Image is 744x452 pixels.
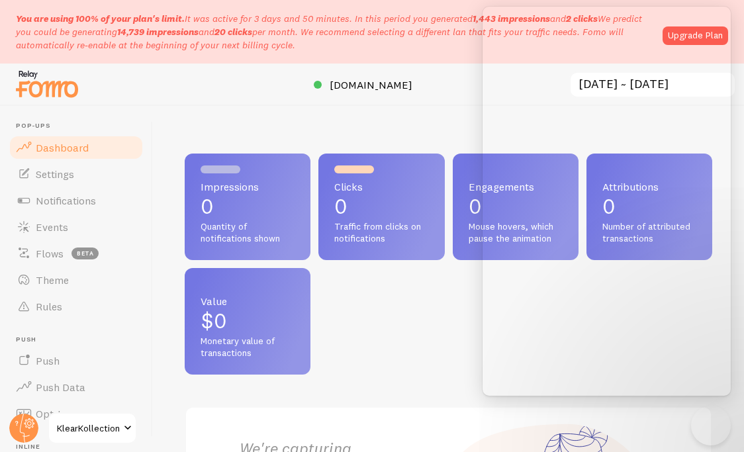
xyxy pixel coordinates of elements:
[469,181,563,192] span: Engagements
[473,13,550,24] b: 1,443 impressions
[483,7,731,396] iframe: Help Scout Beacon - Live Chat, Contact Form, and Knowledge Base
[16,122,144,130] span: Pop-ups
[14,67,80,101] img: fomo-relay-logo-orange.svg
[71,248,99,259] span: beta
[36,300,62,313] span: Rules
[201,336,295,359] span: Monetary value of transactions
[8,214,144,240] a: Events
[36,194,96,207] span: Notifications
[8,267,144,293] a: Theme
[8,187,144,214] a: Notifications
[8,347,144,374] a: Push
[36,381,85,394] span: Push Data
[8,161,144,187] a: Settings
[36,141,89,154] span: Dashboard
[16,336,144,344] span: Push
[214,26,252,38] b: 20 clicks
[117,26,252,38] span: and
[8,134,144,161] a: Dashboard
[201,196,295,217] p: 0
[117,26,199,38] b: 14,739 impressions
[201,296,295,306] span: Value
[36,273,69,287] span: Theme
[16,13,185,24] span: You are using 100% of your plan's limit.
[8,240,144,267] a: Flows beta
[8,374,144,400] a: Push Data
[469,221,563,244] span: Mouse hovers, which pause the animation
[57,420,120,436] span: KlearKollection
[334,221,428,244] span: Traffic from clicks on notifications
[473,13,598,24] span: and
[201,181,295,192] span: Impressions
[16,12,655,52] p: It was active for 3 days and 50 minutes. In this period you generated We predict you could be gen...
[36,247,64,260] span: Flows
[8,400,144,427] a: Opt-In
[16,443,144,451] span: Inline
[334,181,428,192] span: Clicks
[48,412,137,444] a: KlearKollection
[691,406,731,445] iframe: Help Scout Beacon - Close
[36,407,67,420] span: Opt-In
[36,220,68,234] span: Events
[8,293,144,320] a: Rules
[201,221,295,244] span: Quantity of notifications shown
[36,167,74,181] span: Settings
[469,196,563,217] p: 0
[36,354,60,367] span: Push
[201,308,227,334] span: $0
[334,196,428,217] p: 0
